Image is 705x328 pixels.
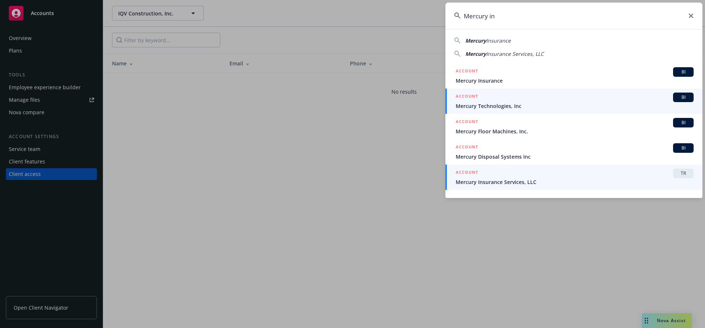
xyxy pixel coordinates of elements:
[456,102,694,110] span: Mercury Technologies, Inc
[445,3,702,29] input: Search...
[445,114,702,139] a: ACCOUNTBIMercury Floor Machines, Inc.
[456,178,694,186] span: Mercury Insurance Services, LLC
[465,37,486,44] span: Mercury
[456,93,478,101] h5: ACCOUNT
[465,50,486,57] span: Mercury
[445,139,702,165] a: ACCOUNTBIMercury Disposal Systems Inc
[445,165,702,190] a: ACCOUNTTRMercury Insurance Services, LLC
[445,63,702,89] a: ACCOUNTBIMercury Insurance
[676,69,691,75] span: BI
[676,145,691,151] span: BI
[486,50,544,57] span: Insurance Services, LLC
[676,94,691,101] span: BI
[676,119,691,126] span: BI
[486,37,511,44] span: Insurance
[456,153,694,161] span: Mercury Disposal Systems Inc
[456,77,694,84] span: Mercury Insurance
[456,143,478,152] h5: ACCOUNT
[456,67,478,76] h5: ACCOUNT
[456,127,694,135] span: Mercury Floor Machines, Inc.
[445,89,702,114] a: ACCOUNTBIMercury Technologies, Inc
[456,169,478,177] h5: ACCOUNT
[456,118,478,127] h5: ACCOUNT
[676,170,691,177] span: TR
